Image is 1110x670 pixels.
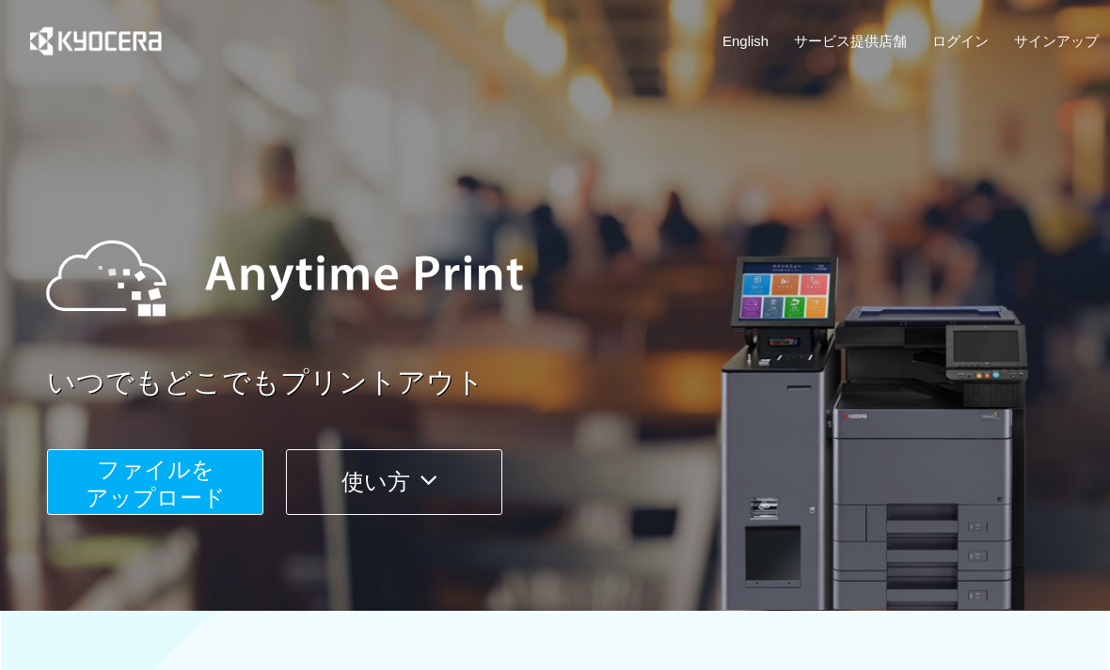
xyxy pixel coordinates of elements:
a: サインアップ [1014,31,1099,51]
a: いつでもどこでもプリントアウト [47,363,1110,403]
a: ログイン [932,31,989,51]
a: English [722,31,769,51]
button: 使い方 [286,449,502,515]
span: ファイルを ​​アップロード [86,457,226,510]
a: サービス提供店舗 [794,31,907,51]
button: ファイルを​​アップロード [47,449,263,515]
